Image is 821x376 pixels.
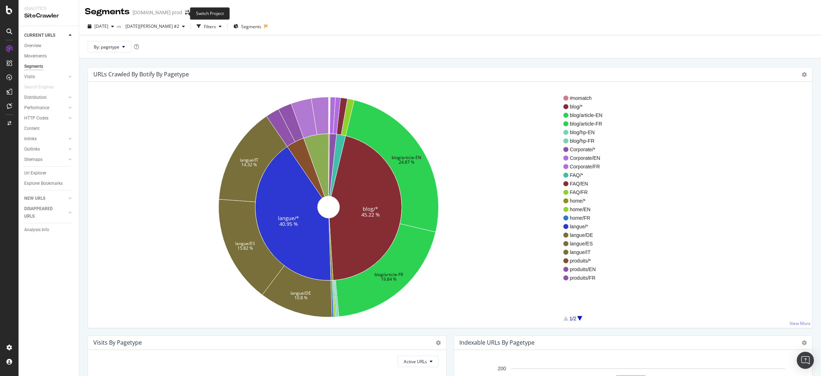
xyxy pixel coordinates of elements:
text: 24.87 % [399,159,414,165]
text: 40.95 % [279,220,298,227]
span: langue/IT [570,249,603,256]
div: Overview [24,42,41,50]
text: 45.22 % [361,211,380,218]
a: DISAPPEARED URLS [24,205,67,220]
div: Content [24,125,40,132]
div: Sitemaps [24,156,42,163]
div: NEW URLS [24,195,45,202]
i: Options [802,72,807,77]
a: Sitemaps [24,156,67,163]
div: Visits [24,73,35,81]
a: Url Explorer [24,169,74,177]
span: Segments [241,24,261,30]
text: blog/article-EN [392,154,421,160]
div: CURRENT URLS [24,32,55,39]
a: HTTP Codes [24,115,67,122]
span: Corporate/* [570,146,603,153]
div: arrow-right-arrow-left [185,10,189,15]
span: By: pagetype [94,44,119,50]
div: Search Engines [24,83,54,91]
a: Overview [24,42,74,50]
a: Explorer Bookmarks [24,180,74,187]
button: Segments [231,21,264,32]
text: 19.84 % [381,276,397,282]
text: blog/* [363,205,378,212]
span: FAQ/FR [570,189,603,196]
div: Analytics [24,6,73,12]
button: Filters [194,21,224,32]
div: 1/2 [569,315,576,322]
text: langue/* [278,215,299,222]
span: Active URLs [404,359,427,365]
a: View More [790,320,811,326]
div: [DOMAIN_NAME] prod [133,9,182,16]
a: Inlinks [24,135,67,143]
text: 10.8 % [294,294,308,300]
div: DISAPPEARED URLS [24,205,60,220]
span: Corporate/FR [570,163,603,170]
div: Performance [24,104,49,112]
a: Analysis Info [24,226,74,234]
text: langue/DE [290,290,311,296]
span: blog/hp-FR [570,137,603,144]
div: Url Explorer [24,169,46,177]
a: Content [24,125,74,132]
div: Movements [24,52,47,60]
button: By: pagetype [88,41,131,52]
div: Distribution [24,94,47,101]
text: langue/ES [235,240,255,247]
div: Outlinks [24,146,40,153]
span: FAQ/* [570,172,603,179]
button: Active URLs [398,356,439,367]
div: SiteCrawler [24,12,73,20]
text: 200 [498,366,506,372]
span: Corporate/EN [570,154,603,162]
span: langue/* [570,223,603,230]
h4: URLs Crawled By Botify By pagetype [93,70,189,79]
a: Performance [24,104,67,112]
text: blog/article-FR [375,271,403,278]
span: blog/article-FR [570,120,603,127]
span: #nomatch [570,95,603,102]
span: produits/FR [570,274,603,281]
i: Options [802,340,807,345]
a: Movements [24,52,74,60]
span: 2025 Feb. 24th [94,23,108,29]
div: Filters [204,24,216,30]
h4: Indexable URLs by pagetype [459,338,535,347]
text: 14.32 % [241,161,257,167]
a: CURRENT URLS [24,32,67,39]
div: Switch Project [190,7,230,20]
div: Segments [24,63,43,70]
div: Inlinks [24,135,37,143]
a: Segments [24,63,74,70]
span: FAQ/EN [570,180,603,187]
span: produits/* [570,257,603,264]
span: 2024 Jan. 30th #2 [123,23,179,29]
a: NEW URLS [24,195,67,202]
span: blog/article-EN [570,112,603,119]
div: Open Intercom Messenger [797,352,814,369]
a: Outlinks [24,146,67,153]
span: blog/hp-EN [570,129,603,136]
span: home/* [570,197,603,204]
a: Visits [24,73,67,81]
span: home/FR [570,214,603,222]
div: HTTP Codes [24,115,48,122]
span: blog/* [570,103,603,110]
div: Explorer Bookmarks [24,180,63,187]
a: Distribution [24,94,67,101]
div: Segments [85,6,130,18]
span: produits/EN [570,266,603,273]
div: Analysis Info [24,226,49,234]
span: vs [117,23,123,29]
span: home/EN [570,206,603,213]
span: langue/ES [570,240,603,247]
button: [DATE] [85,21,117,32]
a: Search Engines [24,83,61,91]
button: [DATE][PERSON_NAME] #2 [123,21,188,32]
h4: Visits by pagetype [93,338,142,347]
span: langue/DE [570,232,603,239]
text: langue/IT [240,157,258,163]
text: 15.82 % [237,245,253,251]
